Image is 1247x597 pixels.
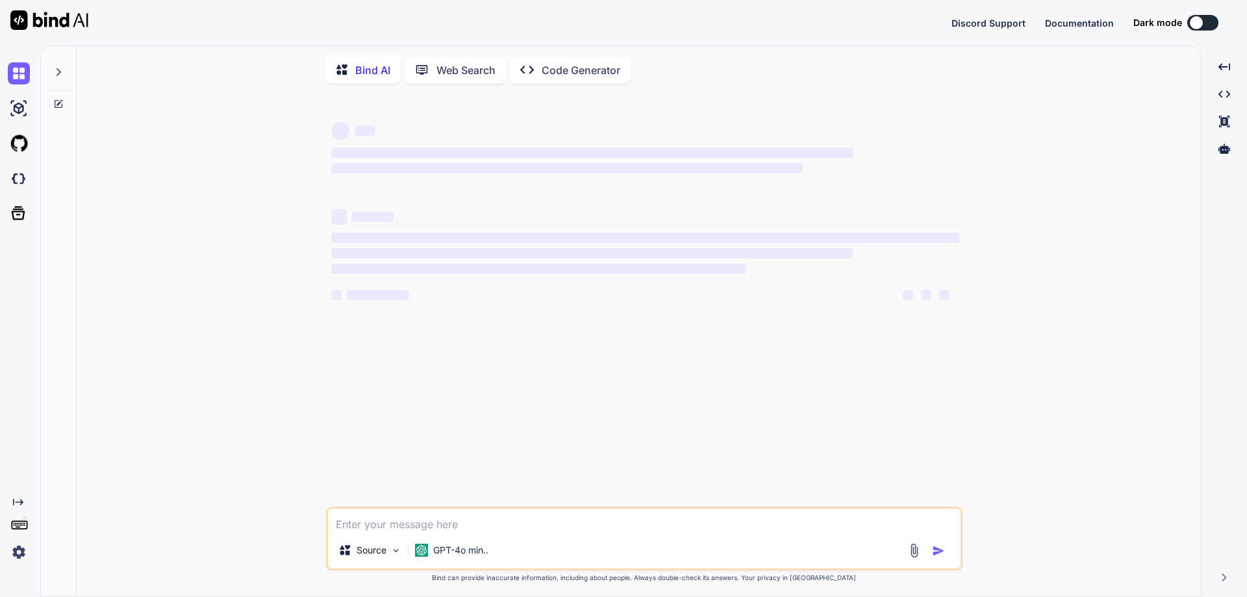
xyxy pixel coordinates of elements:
p: GPT-4o min.. [433,544,488,557]
span: ‌ [331,248,853,259]
img: darkCloudIdeIcon [8,168,30,190]
span: Dark mode [1133,16,1182,29]
span: ‌ [331,121,349,140]
span: ‌ [331,290,342,300]
span: ‌ [331,147,853,158]
img: Bind AI [10,10,88,30]
img: githubLight [8,133,30,155]
span: ‌ [921,290,931,300]
p: Source [357,544,386,557]
span: ‌ [355,125,375,136]
span: ‌ [347,290,409,300]
img: attachment [907,543,922,558]
span: Documentation [1045,18,1114,29]
span: ‌ [331,209,347,225]
button: Documentation [1045,16,1114,30]
p: Bind AI [355,62,390,78]
img: GPT-4o mini [415,544,428,557]
span: ‌ [331,233,960,243]
img: chat [8,62,30,84]
img: settings [8,541,30,563]
span: ‌ [331,264,746,274]
img: ai-studio [8,97,30,120]
p: Web Search [436,62,496,78]
img: icon [932,544,945,557]
span: ‌ [352,212,394,222]
p: Code Generator [542,62,620,78]
span: ‌ [939,290,950,300]
img: Pick Models [390,545,401,556]
p: Bind can provide inaccurate information, including about people. Always double-check its answers.... [326,573,963,583]
span: ‌ [331,163,803,173]
span: ‌ [903,290,913,300]
span: Discord Support [951,18,1026,29]
button: Discord Support [951,16,1026,30]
